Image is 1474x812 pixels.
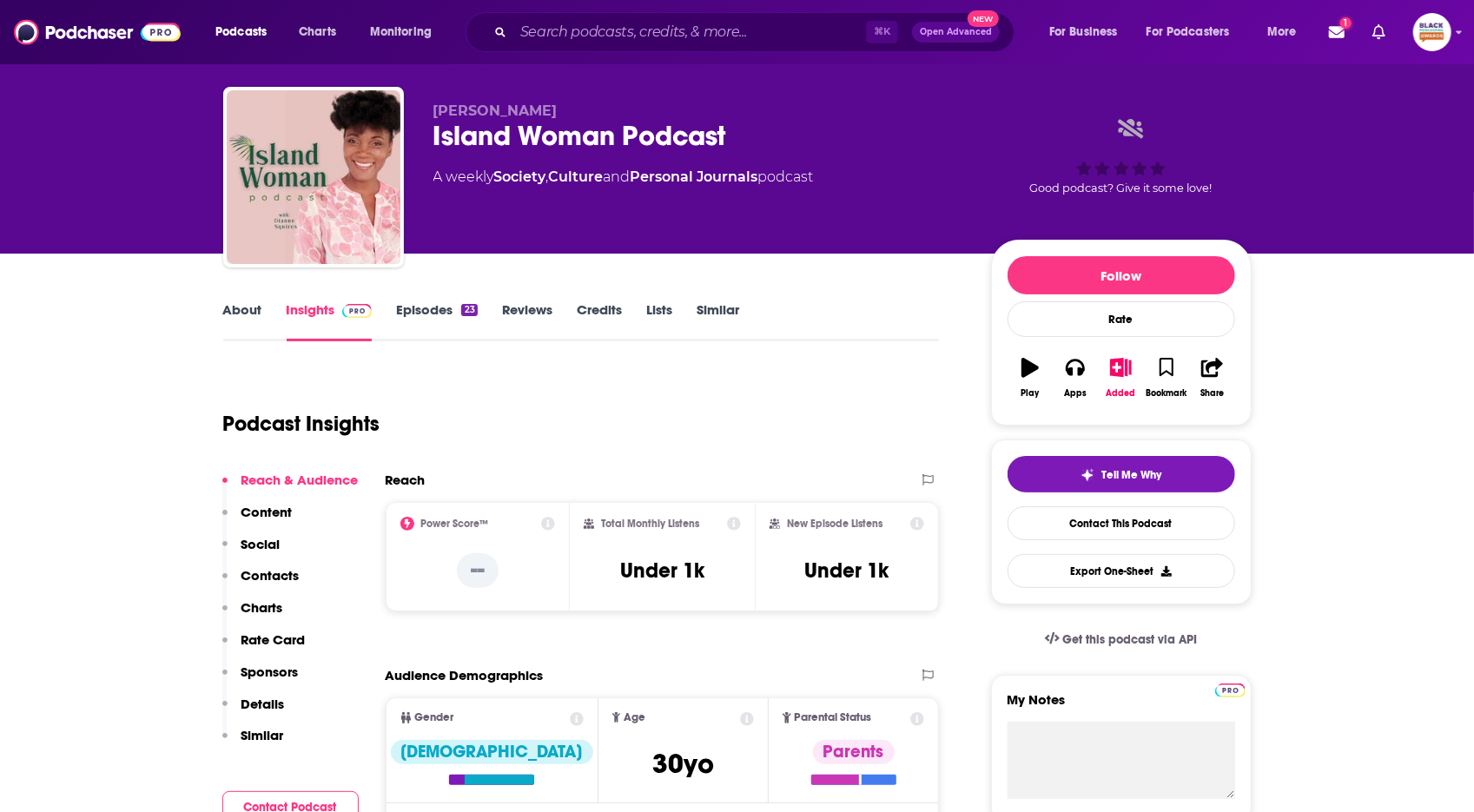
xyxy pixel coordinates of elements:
img: tell me why sparkle [1081,468,1094,482]
button: Share [1189,347,1234,409]
a: Reviews [502,301,552,341]
span: Monitoring [370,20,432,44]
h2: New Episode Listens [787,518,882,530]
button: Open AdvancedNew [912,22,1000,43]
p: Rate Card [241,631,306,648]
h2: Audience Demographics [386,667,544,683]
span: For Business [1049,20,1118,44]
button: Sponsors [222,663,299,696]
a: Lists [646,301,672,341]
div: Bookmark [1146,388,1186,399]
span: [PERSON_NAME] [433,102,558,119]
a: InsightsPodchaser Pro [287,301,373,341]
p: Charts [241,599,283,616]
div: A weekly podcast [433,167,814,188]
button: Play [1008,347,1053,409]
a: Personal Journals [631,168,758,185]
span: ⌘ K [866,21,898,43]
p: Content [241,504,293,520]
div: Parents [813,740,895,764]
div: Play [1021,388,1039,399]
p: Contacts [241,567,300,584]
span: Age [624,712,645,723]
h3: Under 1k [805,558,889,584]
p: Sponsors [241,663,299,680]
button: Charts [222,599,283,631]
button: Reach & Audience [222,472,359,504]
button: Content [222,504,293,536]
span: For Podcasters [1147,20,1230,44]
span: Tell Me Why [1101,468,1161,482]
span: , [546,168,549,185]
a: Pro website [1215,681,1246,697]
img: Podchaser - Follow, Share and Rate Podcasts [14,16,181,49]
span: Charts [299,20,336,44]
div: Apps [1064,388,1087,399]
span: Get this podcast via API [1062,632,1197,647]
button: Apps [1053,347,1098,409]
a: Episodes23 [396,301,477,341]
a: Charts [288,18,347,46]
div: Rate [1008,301,1235,337]
h3: Under 1k [620,558,704,584]
button: Rate Card [222,631,306,663]
button: open menu [1135,18,1255,46]
button: Similar [222,727,284,759]
div: Share [1200,388,1224,399]
h2: Total Monthly Listens [601,518,699,530]
div: 23 [461,304,477,316]
span: 1 [1340,17,1352,29]
div: Added [1107,388,1136,399]
a: Show notifications dropdown [1365,17,1392,47]
h2: Reach [386,472,426,488]
span: More [1267,20,1297,44]
span: Gender [415,712,454,723]
span: Logged in as blackpodcastingawards [1413,13,1451,51]
p: Details [241,696,285,712]
p: -- [457,553,499,588]
a: Society [494,168,546,185]
button: open menu [1255,18,1319,46]
a: Similar [697,301,739,341]
button: tell me why sparkleTell Me Why [1008,456,1235,492]
span: Open Advanced [920,28,992,36]
button: open menu [358,18,454,46]
input: Search podcasts, credits, & more... [513,18,866,46]
button: Bookmark [1144,347,1189,409]
label: My Notes [1008,691,1235,722]
div: Good podcast? Give it some love! [991,102,1252,210]
span: and [604,168,631,185]
button: Social [222,536,281,568]
p: Reach & Audience [241,472,359,488]
a: Culture [549,168,604,185]
a: About [223,301,262,341]
button: Follow [1008,256,1235,294]
a: Get this podcast via API [1031,618,1212,661]
span: Good podcast? Give it some love! [1030,182,1213,195]
button: Show profile menu [1413,13,1451,51]
img: Podchaser Pro [1215,683,1246,697]
img: Island Woman Podcast [227,90,400,264]
a: Credits [577,301,622,341]
p: Social [241,536,281,552]
span: Podcasts [215,20,267,44]
span: 30 yo [652,747,714,781]
img: Podchaser Pro [342,304,373,318]
button: Added [1098,347,1143,409]
span: Parental Status [795,712,872,723]
a: Show notifications dropdown [1322,17,1352,47]
h2: Power Score™ [421,518,489,530]
img: User Profile [1413,13,1451,51]
a: Contact This Podcast [1008,506,1235,540]
button: Contacts [222,567,300,599]
button: Details [222,696,285,728]
button: Export One-Sheet [1008,554,1235,588]
p: Similar [241,727,284,743]
h1: Podcast Insights [223,411,380,437]
button: open menu [1037,18,1140,46]
button: open menu [203,18,289,46]
span: New [968,10,999,27]
div: [DEMOGRAPHIC_DATA] [391,740,593,764]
